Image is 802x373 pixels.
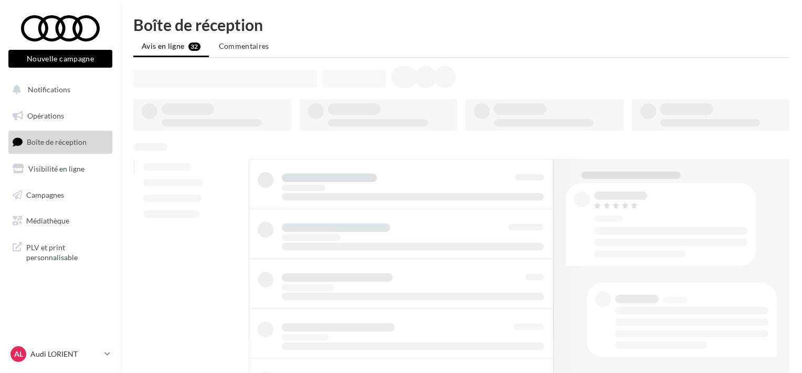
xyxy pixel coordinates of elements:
a: AL Audi LORIENT [8,344,112,364]
span: Visibilité en ligne [28,164,85,173]
a: PLV et print personnalisable [6,236,114,267]
span: Campagnes [26,190,64,199]
button: Nouvelle campagne [8,50,112,68]
a: Visibilité en ligne [6,158,114,180]
a: Médiathèque [6,210,114,232]
a: Boîte de réception [6,131,114,153]
span: PLV et print personnalisable [26,240,108,263]
span: Médiathèque [26,216,69,225]
span: Notifications [28,85,70,94]
span: Boîte de réception [27,137,87,146]
a: Campagnes [6,184,114,206]
span: Commentaires [219,41,269,50]
div: Boîte de réception [133,17,789,33]
a: Opérations [6,105,114,127]
p: Audi LORIENT [30,349,100,359]
button: Notifications [6,79,110,101]
span: Opérations [27,111,64,120]
span: AL [14,349,23,359]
